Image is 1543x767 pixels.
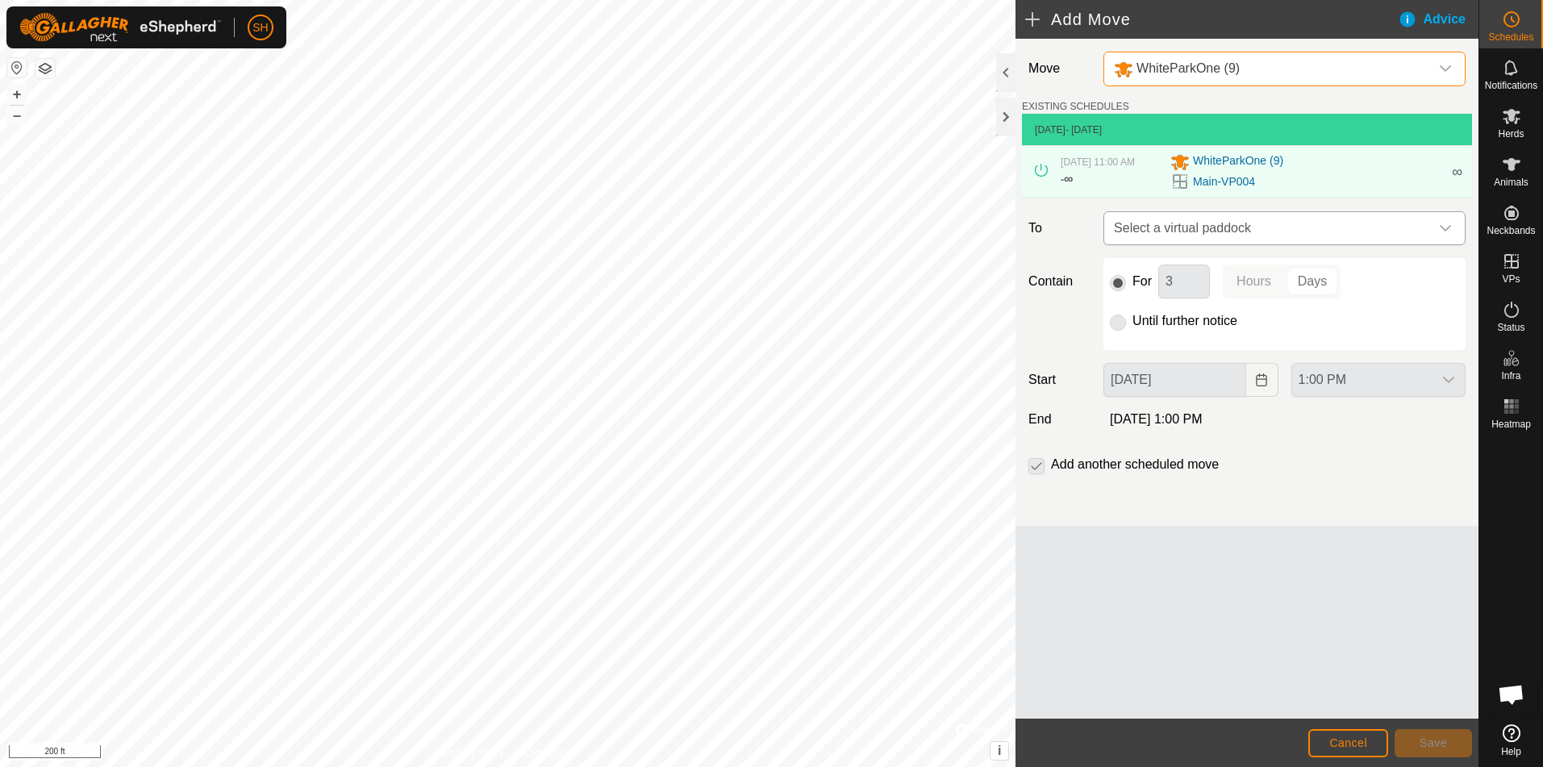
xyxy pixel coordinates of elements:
[1022,272,1097,291] label: Contain
[1022,211,1097,245] label: To
[1066,124,1102,135] span: - [DATE]
[1452,164,1462,180] span: ∞
[1485,81,1537,90] span: Notifications
[35,59,55,78] button: Map Layers
[1502,274,1520,284] span: VPs
[1329,736,1367,749] span: Cancel
[1491,419,1531,429] span: Heatmap
[7,85,27,104] button: +
[1246,363,1278,397] button: Choose Date
[1429,212,1462,244] div: dropdown trigger
[1395,729,1472,757] button: Save
[1035,124,1066,135] span: [DATE]
[1051,458,1219,471] label: Add another scheduled move
[990,742,1008,760] button: i
[1488,32,1533,42] span: Schedules
[1420,736,1447,749] span: Save
[1022,52,1097,86] label: Move
[1061,156,1135,168] span: [DATE] 11:00 AM
[7,106,27,125] button: –
[19,13,221,42] img: Gallagher Logo
[1061,169,1073,189] div: -
[1498,129,1524,139] span: Herds
[1429,52,1462,85] div: dropdown trigger
[1501,371,1520,381] span: Infra
[1494,177,1528,187] span: Animals
[1022,370,1097,390] label: Start
[1132,315,1237,327] label: Until further notice
[1025,10,1397,29] h2: Add Move
[1501,747,1521,757] span: Help
[7,58,27,77] button: Reset Map
[1107,212,1429,244] span: Select a virtual paddock
[1107,52,1429,85] span: WhiteParkOne
[1487,670,1536,719] div: Open chat
[1308,729,1388,757] button: Cancel
[444,746,505,761] a: Privacy Policy
[1136,61,1240,75] span: WhiteParkOne (9)
[523,746,571,761] a: Contact Us
[1497,323,1524,332] span: Status
[1110,412,1202,426] span: [DATE] 1:00 PM
[1479,718,1543,763] a: Help
[1398,10,1478,29] div: Advice
[1487,226,1535,236] span: Neckbands
[1132,275,1152,288] label: For
[998,744,1001,757] span: i
[1022,99,1129,114] label: EXISTING SCHEDULES
[1022,410,1097,429] label: End
[252,19,268,36] span: SH
[1193,173,1255,190] a: Main-VP004
[1193,152,1283,172] span: WhiteParkOne (9)
[1064,172,1073,185] span: ∞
